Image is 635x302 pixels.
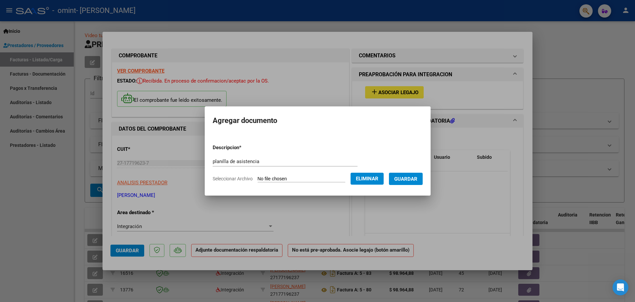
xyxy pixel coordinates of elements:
button: Eliminar [351,173,384,185]
span: Eliminar [356,176,378,182]
h2: Agregar documento [213,114,423,127]
button: Guardar [389,173,423,185]
span: Seleccionar Archivo [213,176,253,181]
span: Guardar [394,176,417,182]
div: Open Intercom Messenger [613,279,628,295]
p: Descripcion [213,144,276,151]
